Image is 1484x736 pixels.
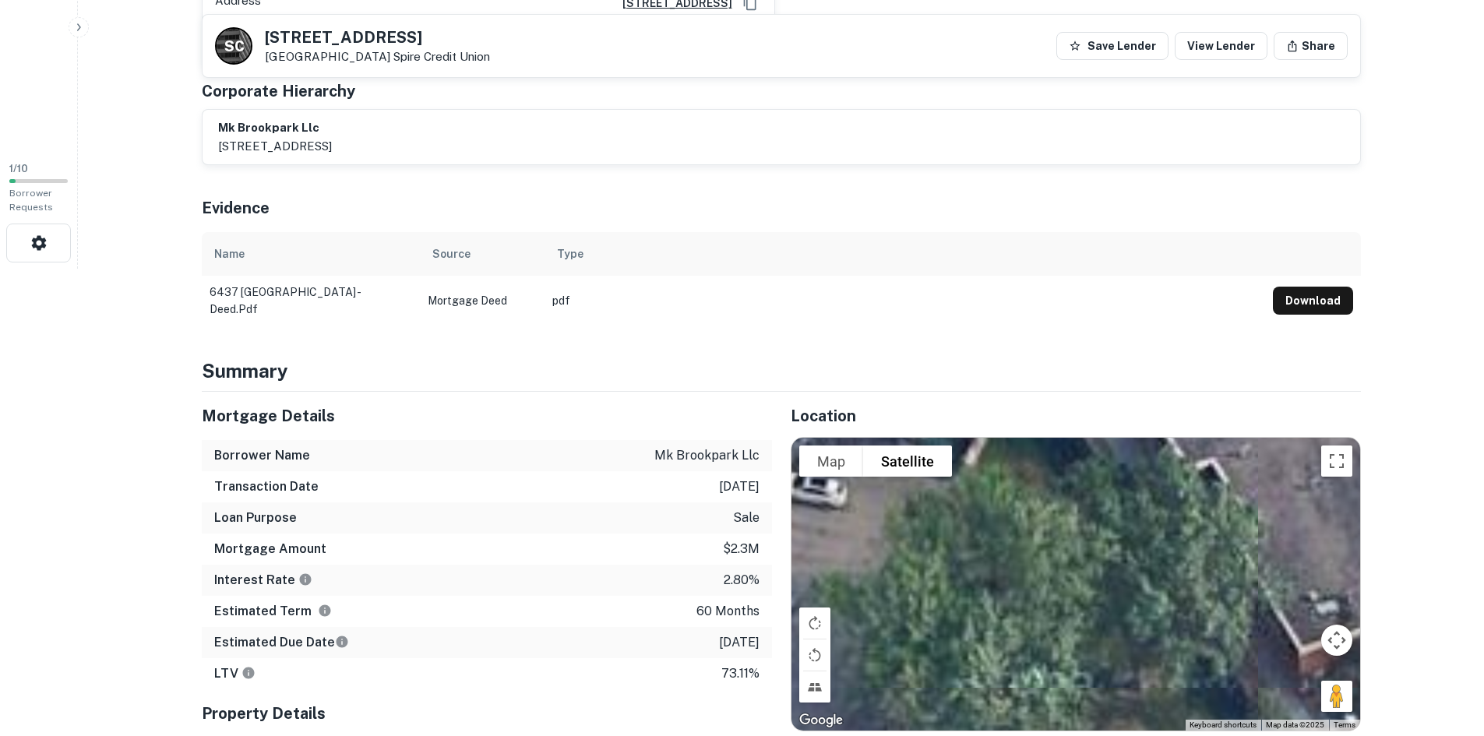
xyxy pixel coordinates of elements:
svg: LTVs displayed on the website are for informational purposes only and may be reported incorrectly... [241,666,256,680]
span: 1 / 10 [9,163,28,174]
p: [DATE] [719,633,760,652]
button: Drag Pegman onto the map to open Street View [1321,681,1352,712]
h6: Mortgage Amount [214,540,326,558]
h6: Estimated Due Date [214,633,349,652]
span: Borrower Requests [9,188,53,213]
button: Map camera controls [1321,625,1352,656]
button: Rotate map counterclockwise [799,639,830,671]
h5: Corporate Hierarchy [202,79,355,103]
div: Type [557,245,583,263]
p: [STREET_ADDRESS] [218,137,332,156]
h6: Loan Purpose [214,509,297,527]
a: Spire Credit Union [393,50,490,63]
button: Rotate map clockwise [799,607,830,639]
p: $2.3m [723,540,760,558]
h6: Estimated Term [214,602,332,621]
a: Terms (opens in new tab) [1334,720,1355,729]
td: 6437 [GEOGRAPHIC_DATA] - deed.pdf [202,276,420,326]
button: Show satellite imagery [863,445,952,477]
p: mk brookpark llc [654,446,760,465]
h6: Borrower Name [214,446,310,465]
p: 2.80% [724,571,760,590]
svg: Estimate is based on a standard schedule for this type of loan. [335,635,349,649]
button: Save Lender [1056,32,1169,60]
th: Type [545,232,1265,276]
h5: Location [791,404,1361,428]
p: [GEOGRAPHIC_DATA] [265,50,490,64]
button: Toggle fullscreen view [1321,445,1352,477]
h4: Summary [202,357,1361,385]
a: View Lender [1175,32,1267,60]
a: Open this area in Google Maps (opens a new window) [795,710,847,731]
p: [DATE] [719,477,760,496]
svg: The interest rates displayed on the website are for informational purposes only and may be report... [298,572,312,586]
button: Keyboard shortcuts [1190,720,1257,731]
h5: Property Details [202,702,772,725]
td: Mortgage Deed [420,276,545,326]
th: Source [420,232,545,276]
button: Download [1273,287,1353,315]
iframe: Chat Widget [1406,611,1484,686]
button: Show street map [799,445,863,477]
button: Share [1274,32,1348,60]
h5: [STREET_ADDRESS] [265,30,490,45]
h6: Transaction Date [214,477,319,496]
p: 60 months [696,602,760,621]
p: S C [224,36,243,57]
h5: Mortgage Details [202,404,772,428]
h5: Evidence [202,196,270,220]
div: scrollable content [202,232,1361,319]
h6: mk brookpark llc [218,119,332,137]
h6: Interest Rate [214,571,312,590]
img: Google [795,710,847,731]
div: Source [432,245,471,263]
p: sale [733,509,760,527]
a: S C [215,27,252,65]
th: Name [202,232,420,276]
svg: Term is based on a standard schedule for this type of loan. [318,604,332,618]
span: Map data ©2025 [1266,720,1324,729]
p: 73.11% [721,664,760,683]
button: Tilt map [799,671,830,703]
h6: LTV [214,664,256,683]
td: pdf [545,276,1265,326]
div: Name [214,245,245,263]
